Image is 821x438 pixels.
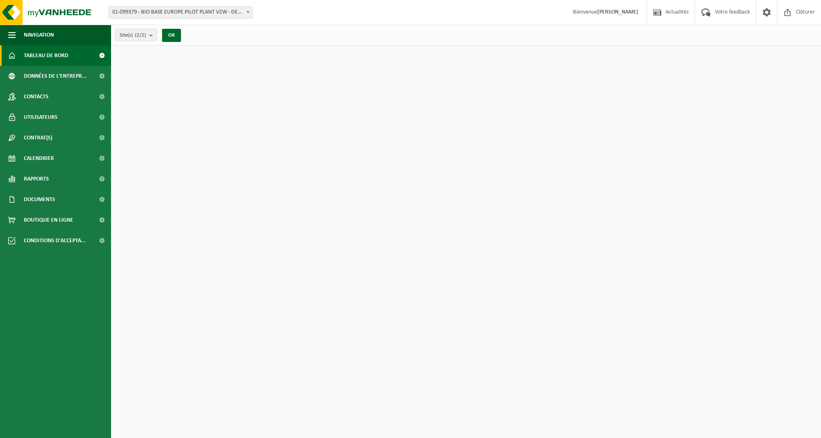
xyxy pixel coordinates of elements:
span: 01-099379 - BIO BASE EUROPE PILOT PLANT VZW - DESTELDONK [109,6,253,19]
span: Navigation [24,25,54,45]
span: Utilisateurs [24,107,58,127]
span: Contrat(s) [24,127,52,148]
span: Calendrier [24,148,54,169]
span: Conditions d'accepta... [24,230,86,251]
span: Boutique en ligne [24,210,73,230]
strong: [PERSON_NAME] [597,9,638,15]
span: Rapports [24,169,49,189]
button: Site(s)(2/2) [115,29,157,41]
span: 01-099379 - BIO BASE EUROPE PILOT PLANT VZW - DESTELDONK [109,7,252,18]
span: Site(s) [120,29,146,42]
button: OK [162,29,181,42]
span: Contacts [24,86,49,107]
count: (2/2) [135,32,146,38]
span: Données de l'entrepr... [24,66,87,86]
span: Tableau de bord [24,45,68,66]
span: Documents [24,189,55,210]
